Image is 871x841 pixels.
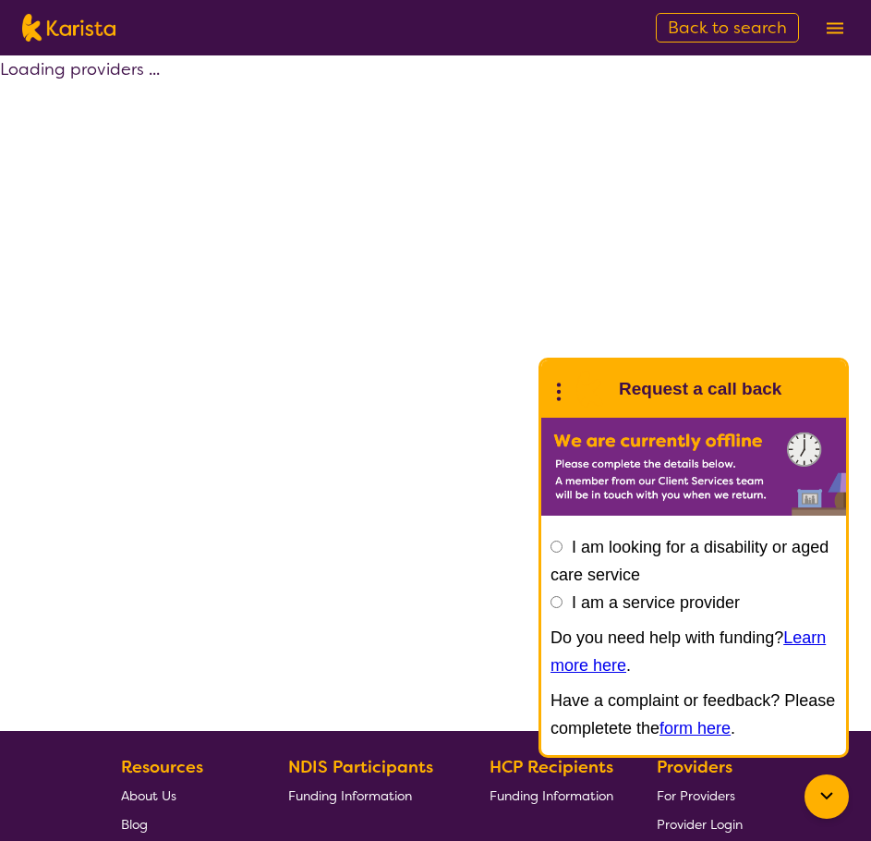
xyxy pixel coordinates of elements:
a: form here [659,719,731,737]
img: Karista logo [22,14,115,42]
h1: Request a call back [619,375,781,403]
a: Back to search [656,13,799,43]
span: About Us [121,787,176,804]
span: For Providers [657,787,735,804]
span: Provider Login [657,816,743,833]
b: HCP Recipients [490,756,613,778]
p: Have a complaint or feedback? Please completete the . [550,687,837,742]
a: Provider Login [657,810,743,838]
a: About Us [121,781,245,810]
b: NDIS Participants [288,756,433,778]
span: Funding Information [490,787,613,804]
img: menu [827,22,843,34]
label: I am a service provider [572,593,740,612]
a: Funding Information [288,781,447,810]
a: For Providers [657,781,743,810]
span: Funding Information [288,787,412,804]
img: Karista offline chat form to request call back [541,418,846,516]
img: Karista [571,371,608,408]
b: Providers [657,756,732,778]
span: Blog [121,816,148,833]
a: Blog [121,810,245,838]
b: Resources [121,756,203,778]
p: Do you need help with funding? . [550,624,837,679]
label: I am looking for a disability or aged care service [550,538,829,584]
a: Funding Information [490,781,613,810]
span: Back to search [668,17,787,39]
